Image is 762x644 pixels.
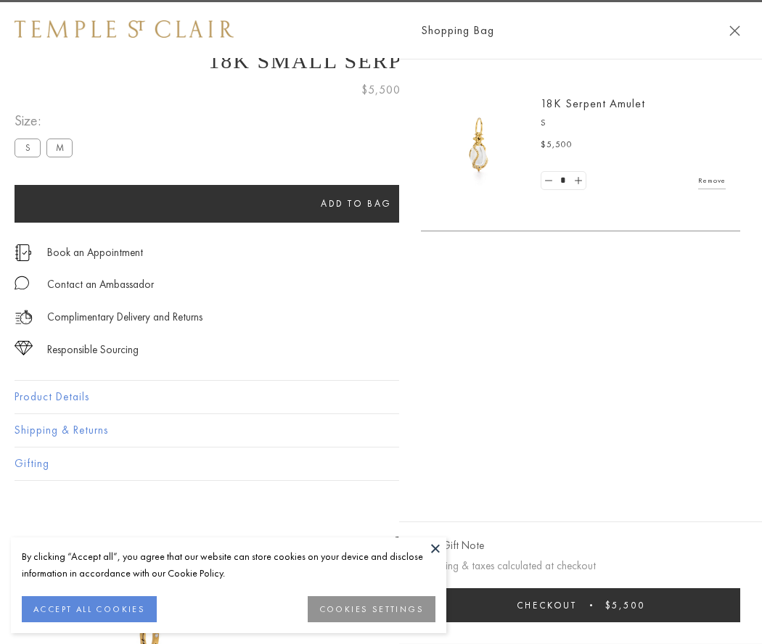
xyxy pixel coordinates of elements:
p: Complimentary Delivery and Returns [47,308,202,326]
img: icon_appointment.svg [15,244,32,261]
a: Set quantity to 2 [570,172,585,190]
div: Contact an Ambassador [47,276,154,294]
a: Set quantity to 0 [541,172,556,190]
a: 18K Serpent Amulet [541,96,645,111]
img: icon_delivery.svg [15,308,33,326]
button: Gifting [15,447,747,480]
img: Temple St. Clair [15,20,234,38]
div: By clicking “Accept all”, you agree that our website can store cookies on your device and disclos... [22,548,435,582]
button: COOKIES SETTINGS [308,596,435,622]
span: Add to bag [321,197,392,210]
img: MessageIcon-01_2.svg [15,276,29,290]
button: Add to bag [15,185,698,223]
p: S [541,116,726,131]
label: S [15,139,41,157]
button: Add Gift Note [421,537,484,555]
a: Remove [698,173,726,189]
img: icon_sourcing.svg [15,341,33,355]
span: $5,500 [361,80,401,99]
span: $5,500 [541,138,573,152]
a: Book an Appointment [47,244,143,260]
button: Checkout $5,500 [421,588,740,622]
h3: You May Also Like [36,532,726,556]
span: Shopping Bag [421,21,494,40]
span: $5,500 [605,599,645,611]
h1: 18K Small Serpent Amulet [15,49,747,73]
div: Responsible Sourcing [47,341,139,359]
img: P51836-E11SERPPV [435,102,523,189]
span: Size: [15,109,78,133]
button: Shipping & Returns [15,414,747,447]
button: Product Details [15,381,747,413]
p: Shipping & taxes calculated at checkout [421,557,740,575]
button: ACCEPT ALL COOKIES [22,596,157,622]
span: Checkout [517,599,577,611]
button: Close Shopping Bag [729,25,740,36]
label: M [46,139,73,157]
